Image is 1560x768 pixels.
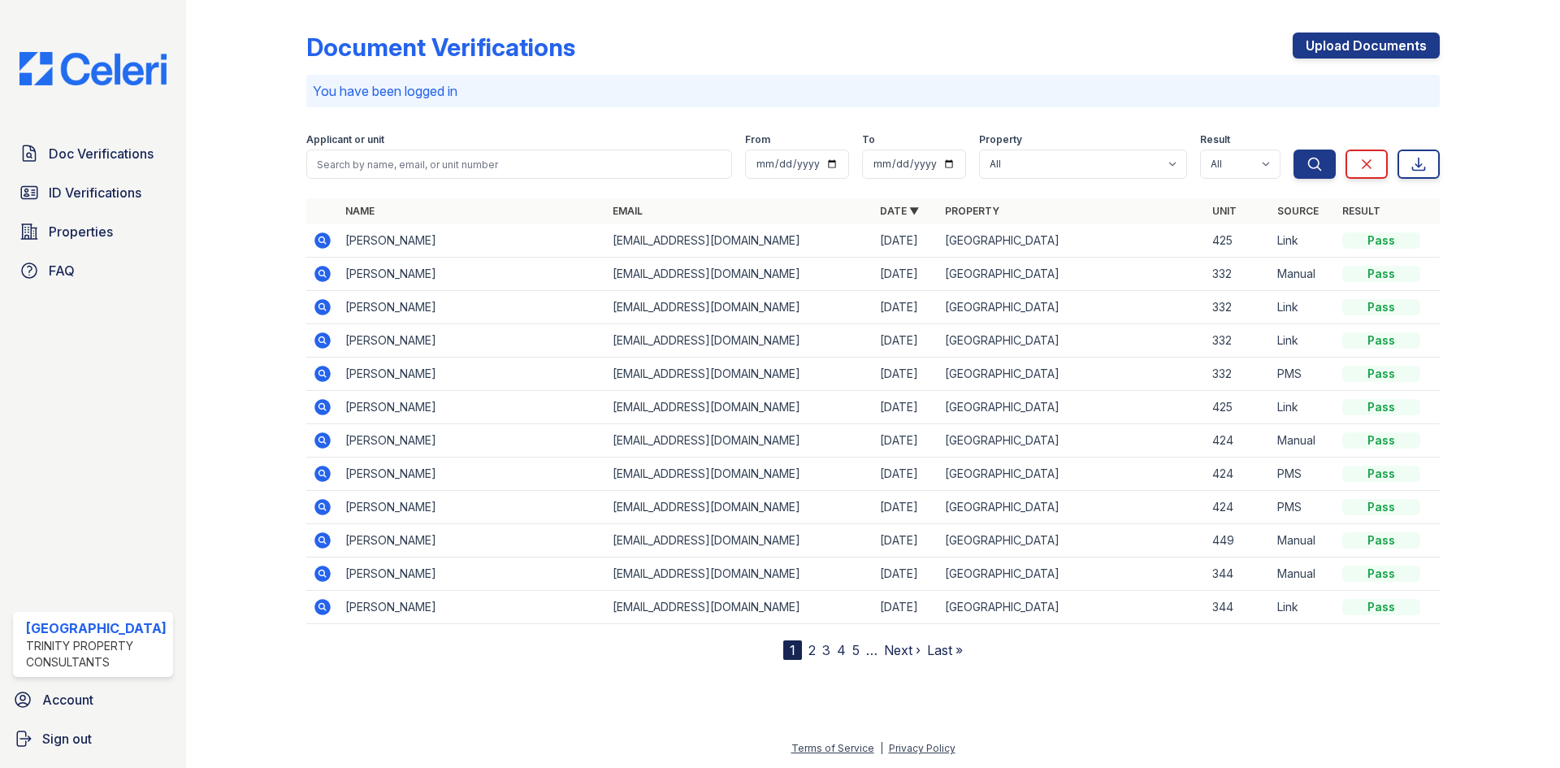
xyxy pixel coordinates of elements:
[927,642,963,658] a: Last »
[938,491,1206,524] td: [GEOGRAPHIC_DATA]
[606,324,873,358] td: [EMAIL_ADDRESS][DOMAIN_NAME]
[13,137,173,170] a: Doc Verifications
[1271,224,1336,258] td: Link
[6,722,180,755] a: Sign out
[837,642,846,658] a: 4
[339,591,606,624] td: [PERSON_NAME]
[1206,358,1271,391] td: 332
[6,683,180,716] a: Account
[1200,133,1230,146] label: Result
[1277,205,1319,217] a: Source
[1271,391,1336,424] td: Link
[938,224,1206,258] td: [GEOGRAPHIC_DATA]
[26,638,167,670] div: Trinity Property Consultants
[339,224,606,258] td: [PERSON_NAME]
[49,222,113,241] span: Properties
[873,591,938,624] td: [DATE]
[938,258,1206,291] td: [GEOGRAPHIC_DATA]
[938,524,1206,558] td: [GEOGRAPHIC_DATA]
[873,391,938,424] td: [DATE]
[306,33,575,62] div: Document Verifications
[938,324,1206,358] td: [GEOGRAPHIC_DATA]
[938,424,1206,458] td: [GEOGRAPHIC_DATA]
[1271,524,1336,558] td: Manual
[862,133,875,146] label: To
[339,324,606,358] td: [PERSON_NAME]
[1342,366,1420,382] div: Pass
[1271,424,1336,458] td: Manual
[1206,558,1271,591] td: 344
[606,591,873,624] td: [EMAIL_ADDRESS][DOMAIN_NAME]
[1271,324,1336,358] td: Link
[42,729,92,748] span: Sign out
[873,291,938,324] td: [DATE]
[1206,491,1271,524] td: 424
[339,358,606,391] td: [PERSON_NAME]
[880,205,919,217] a: Date ▼
[791,742,874,754] a: Terms of Service
[1271,591,1336,624] td: Link
[306,133,384,146] label: Applicant or unit
[6,52,180,85] img: CE_Logo_Blue-a8612792a0a2168367f1c8372b55b34899dd931a85d93a1a3d3e32e68fde9ad4.png
[49,183,141,202] span: ID Verifications
[889,742,955,754] a: Privacy Policy
[49,261,75,280] span: FAQ
[339,258,606,291] td: [PERSON_NAME]
[13,254,173,287] a: FAQ
[1206,591,1271,624] td: 344
[1206,291,1271,324] td: 332
[339,424,606,458] td: [PERSON_NAME]
[873,491,938,524] td: [DATE]
[339,458,606,491] td: [PERSON_NAME]
[306,150,732,179] input: Search by name, email, or unit number
[822,642,830,658] a: 3
[873,424,938,458] td: [DATE]
[1212,205,1237,217] a: Unit
[606,424,873,458] td: [EMAIL_ADDRESS][DOMAIN_NAME]
[1206,458,1271,491] td: 424
[1342,399,1420,415] div: Pass
[783,640,802,660] div: 1
[1206,258,1271,291] td: 332
[339,391,606,424] td: [PERSON_NAME]
[1342,499,1420,515] div: Pass
[1206,324,1271,358] td: 332
[938,291,1206,324] td: [GEOGRAPHIC_DATA]
[49,144,154,163] span: Doc Verifications
[606,391,873,424] td: [EMAIL_ADDRESS][DOMAIN_NAME]
[1293,33,1440,59] a: Upload Documents
[1342,532,1420,549] div: Pass
[880,742,883,754] div: |
[1271,291,1336,324] td: Link
[1342,432,1420,449] div: Pass
[873,558,938,591] td: [DATE]
[339,558,606,591] td: [PERSON_NAME]
[1271,358,1336,391] td: PMS
[1206,424,1271,458] td: 424
[873,224,938,258] td: [DATE]
[26,618,167,638] div: [GEOGRAPHIC_DATA]
[1271,458,1336,491] td: PMS
[606,524,873,558] td: [EMAIL_ADDRESS][DOMAIN_NAME]
[606,558,873,591] td: [EMAIL_ADDRESS][DOMAIN_NAME]
[808,642,816,658] a: 2
[938,591,1206,624] td: [GEOGRAPHIC_DATA]
[873,324,938,358] td: [DATE]
[1342,205,1380,217] a: Result
[938,391,1206,424] td: [GEOGRAPHIC_DATA]
[866,640,877,660] span: …
[884,642,921,658] a: Next ›
[979,133,1022,146] label: Property
[873,524,938,558] td: [DATE]
[1206,524,1271,558] td: 449
[1342,466,1420,482] div: Pass
[613,205,643,217] a: Email
[1342,266,1420,282] div: Pass
[873,458,938,491] td: [DATE]
[42,690,93,709] span: Account
[606,491,873,524] td: [EMAIL_ADDRESS][DOMAIN_NAME]
[1342,299,1420,315] div: Pass
[852,642,860,658] a: 5
[606,258,873,291] td: [EMAIL_ADDRESS][DOMAIN_NAME]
